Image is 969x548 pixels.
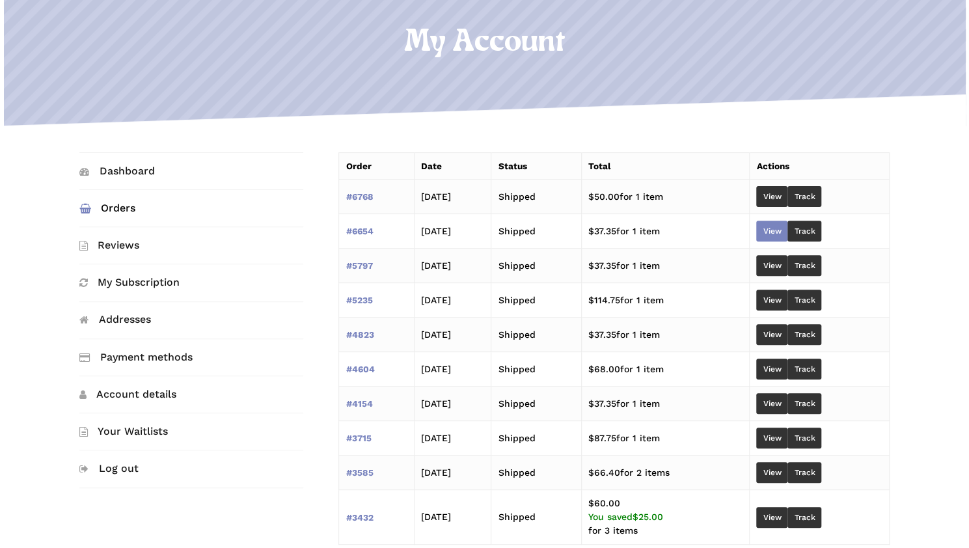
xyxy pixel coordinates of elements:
[588,498,594,508] span: $
[588,498,620,508] span: 60.00
[581,214,750,249] td: for 1 item
[756,462,787,483] a: View order 3585
[633,512,663,522] span: 25.00
[787,428,821,448] a: Track order number 3715
[79,413,303,450] a: Your Waitlists
[633,512,638,522] span: $
[581,249,750,283] td: for 1 item
[787,462,821,483] a: Track order number 3585
[588,510,743,524] div: You saved
[787,290,821,310] a: Track order number 5235
[421,433,451,443] time: [DATE]
[491,180,581,214] td: Shipped
[787,255,821,276] a: Track order number 5797
[588,329,594,340] span: $
[581,318,750,352] td: for 1 item
[421,398,451,409] time: [DATE]
[491,318,581,352] td: Shipped
[421,364,451,374] time: [DATE]
[787,507,821,528] a: Track order number 3432
[756,428,787,448] a: View order 3715
[756,255,787,276] a: View order 5797
[787,221,821,241] a: Track order number 6654
[346,398,372,409] a: View order number 4154
[588,398,594,409] span: $
[588,364,594,374] span: $
[756,507,787,528] a: View order 3432
[491,249,581,283] td: Shipped
[588,260,616,271] span: 37.35
[346,295,372,305] a: View order number 5235
[346,364,374,374] a: View order number 4604
[79,264,303,301] a: My Subscription
[756,221,787,241] a: View order 6654
[588,467,620,478] span: 66.40
[756,186,787,207] a: View order 6768
[491,421,581,456] td: Shipped
[79,376,303,413] a: Account details
[491,456,581,490] td: Shipped
[756,393,787,414] a: View order 4154
[581,421,750,456] td: for 1 item
[79,302,303,338] a: Addresses
[581,387,750,421] td: for 1 item
[588,226,616,236] span: 37.35
[588,329,616,340] span: 37.35
[346,467,373,478] a: View order number 3585
[79,190,303,226] a: Orders
[79,450,303,487] a: Log out
[421,329,451,340] time: [DATE]
[581,352,750,387] td: for 1 item
[588,161,610,171] span: Total
[346,260,372,271] a: View order number 5797
[588,295,594,305] span: $
[491,490,581,545] td: Shipped
[588,191,594,202] span: $
[756,290,787,310] a: View order 5235
[787,359,821,379] a: Track order number 4604
[346,329,374,340] a: View order number 4823
[421,226,451,236] time: [DATE]
[491,352,581,387] td: Shipped
[421,260,451,271] time: [DATE]
[491,214,581,249] td: Shipped
[79,339,303,376] a: Payment methods
[787,393,821,414] a: Track order number 4154
[79,227,303,264] a: Reviews
[588,467,594,478] span: $
[581,456,750,490] td: for 2 items
[421,512,451,522] time: [DATE]
[787,186,821,207] a: Track order number 6768
[421,467,451,478] time: [DATE]
[588,433,616,443] span: 87.75
[421,161,442,171] span: Date
[588,364,620,374] span: 68.00
[346,191,373,202] a: View order number 6768
[79,153,303,189] a: Dashboard
[588,191,620,202] span: 50.00
[588,226,594,236] span: $
[581,490,750,545] td: for 3 items
[346,433,371,443] a: View order number 3715
[346,161,371,171] span: Order
[581,180,750,214] td: for 1 item
[787,324,821,345] a: Track order number 4823
[491,387,581,421] td: Shipped
[756,161,789,171] span: Actions
[346,226,373,236] a: View order number 6654
[588,398,616,409] span: 37.35
[421,191,451,202] time: [DATE]
[581,283,750,318] td: for 1 item
[491,283,581,318] td: Shipped
[756,359,787,379] a: View order 4604
[756,324,787,345] a: View order 4823
[588,260,594,271] span: $
[588,295,620,305] span: 114.75
[421,295,451,305] time: [DATE]
[588,433,594,443] span: $
[79,152,323,508] nav: Account pages
[498,161,526,171] span: Status
[346,512,373,523] a: View order number 3432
